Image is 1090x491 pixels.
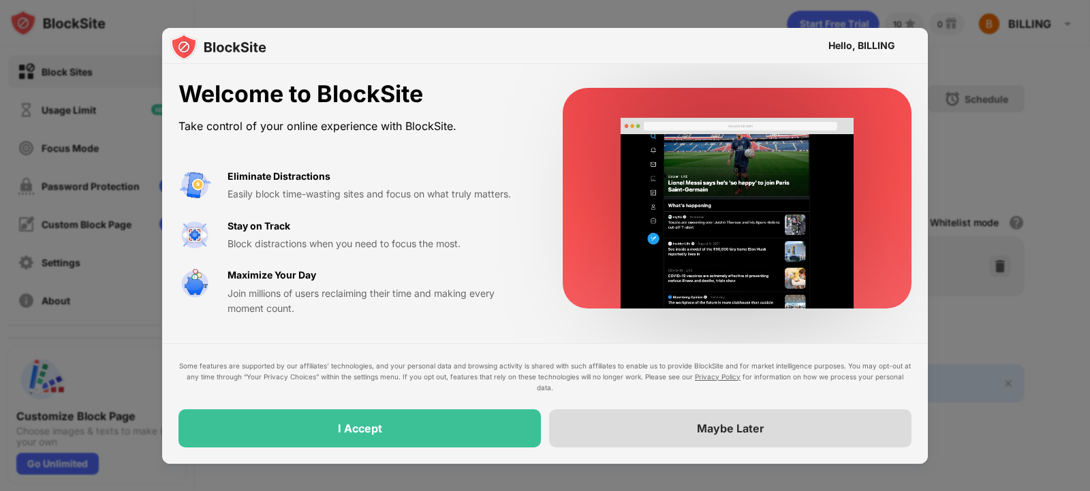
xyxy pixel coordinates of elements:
[338,422,382,435] div: I Accept
[178,116,530,136] div: Take control of your online experience with BlockSite.
[170,33,266,61] img: logo-blocksite.svg
[178,169,211,202] img: value-avoid-distractions.svg
[695,373,741,381] a: Privacy Policy
[178,268,211,300] img: value-safe-time.svg
[178,360,912,393] div: Some features are supported by our affiliates’ technologies, and your personal data and browsing ...
[828,40,895,51] div: Hello, BILLING
[178,80,530,108] div: Welcome to BlockSite
[228,286,530,317] div: Join millions of users reclaiming their time and making every moment count.
[178,219,211,251] img: value-focus.svg
[228,187,530,202] div: Easily block time-wasting sites and focus on what truly matters.
[228,268,316,283] div: Maximize Your Day
[228,219,290,234] div: Stay on Track
[697,422,764,435] div: Maybe Later
[228,169,330,184] div: Eliminate Distractions
[228,236,530,251] div: Block distractions when you need to focus the most.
